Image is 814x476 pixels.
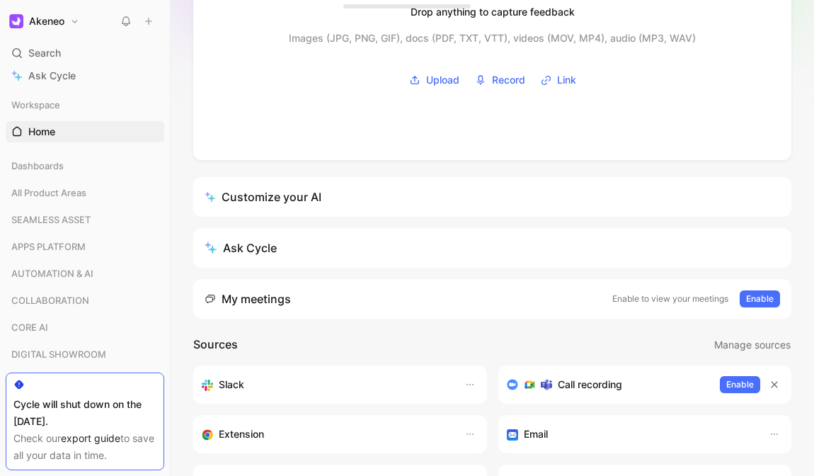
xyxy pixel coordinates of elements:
[11,320,48,334] span: CORE AI
[28,45,61,62] span: Search
[193,177,791,217] a: Customize your AI
[11,98,60,112] span: Workspace
[6,290,164,315] div: COLLABORATION
[202,426,450,443] div: Capture feedback from anywhere on the web
[6,344,164,365] div: DIGITAL SHOWROOM
[6,290,164,311] div: COLLABORATION
[6,344,164,369] div: DIGITAL SHOWROOM
[507,426,755,443] div: Forward emails to your feedback inbox
[714,336,791,353] span: Manage sources
[6,317,164,342] div: CORE AI
[193,228,791,268] button: Ask Cycle
[11,266,93,280] span: AUTOMATION & AI
[6,155,164,176] div: Dashboards
[61,432,120,444] a: export guide
[726,378,754,392] span: Enable
[507,376,709,393] div: Record & transcribe meetings from Zoom, Meet & Teams.
[6,94,164,115] div: Workspace
[536,69,581,91] button: Link
[6,182,164,203] div: All Product Areas
[11,293,89,307] span: COLLABORATION
[6,263,164,288] div: AUTOMATION & AI
[6,65,164,86] a: Ask Cycle
[746,292,774,306] span: Enable
[11,239,86,254] span: APPS PLATFORM
[205,188,321,205] div: Customize your AI
[11,186,86,200] span: All Product Areas
[11,159,64,173] span: Dashboards
[411,4,575,21] div: Drop anything to capture feedback
[6,155,164,181] div: Dashboards
[28,125,55,139] span: Home
[426,72,459,89] span: Upload
[557,72,576,89] span: Link
[6,370,164,392] div: DX & APP STORE
[6,209,164,234] div: SEAMLESS ASSET
[524,426,548,443] h3: Email
[11,212,91,227] span: SEAMLESS ASSET
[6,209,164,230] div: SEAMLESS ASSET
[470,69,530,91] button: Record
[713,336,791,354] button: Manage sources
[404,69,464,91] button: Upload
[720,376,760,393] button: Enable
[6,263,164,284] div: AUTOMATION & AI
[193,336,238,354] h2: Sources
[6,370,164,396] div: DX & APP STORE
[492,72,525,89] span: Record
[612,292,728,306] p: Enable to view your meetings
[13,430,156,464] div: Check our to save all your data in time.
[6,182,164,208] div: All Product Areas
[219,426,264,443] h3: Extension
[6,42,164,64] div: Search
[6,121,164,142] a: Home
[202,376,450,393] div: Sync your customers, send feedback and get updates in Slack
[28,67,76,84] span: Ask Cycle
[740,290,780,307] button: Enable
[205,239,277,256] div: Ask Cycle
[219,376,244,393] h3: Slack
[29,15,64,28] h1: Akeneo
[13,396,156,430] div: Cycle will shut down on the [DATE].
[6,11,83,31] button: AkeneoAkeneo
[558,376,622,393] h3: Call recording
[6,236,164,261] div: APPS PLATFORM
[9,14,23,28] img: Akeneo
[6,236,164,257] div: APPS PLATFORM
[289,30,696,47] div: Images (JPG, PNG, GIF), docs (PDF, TXT, VTT), videos (MOV, MP4), audio (MP3, WAV)
[11,347,106,361] span: DIGITAL SHOWROOM
[6,317,164,338] div: CORE AI
[205,290,291,307] div: My meetings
